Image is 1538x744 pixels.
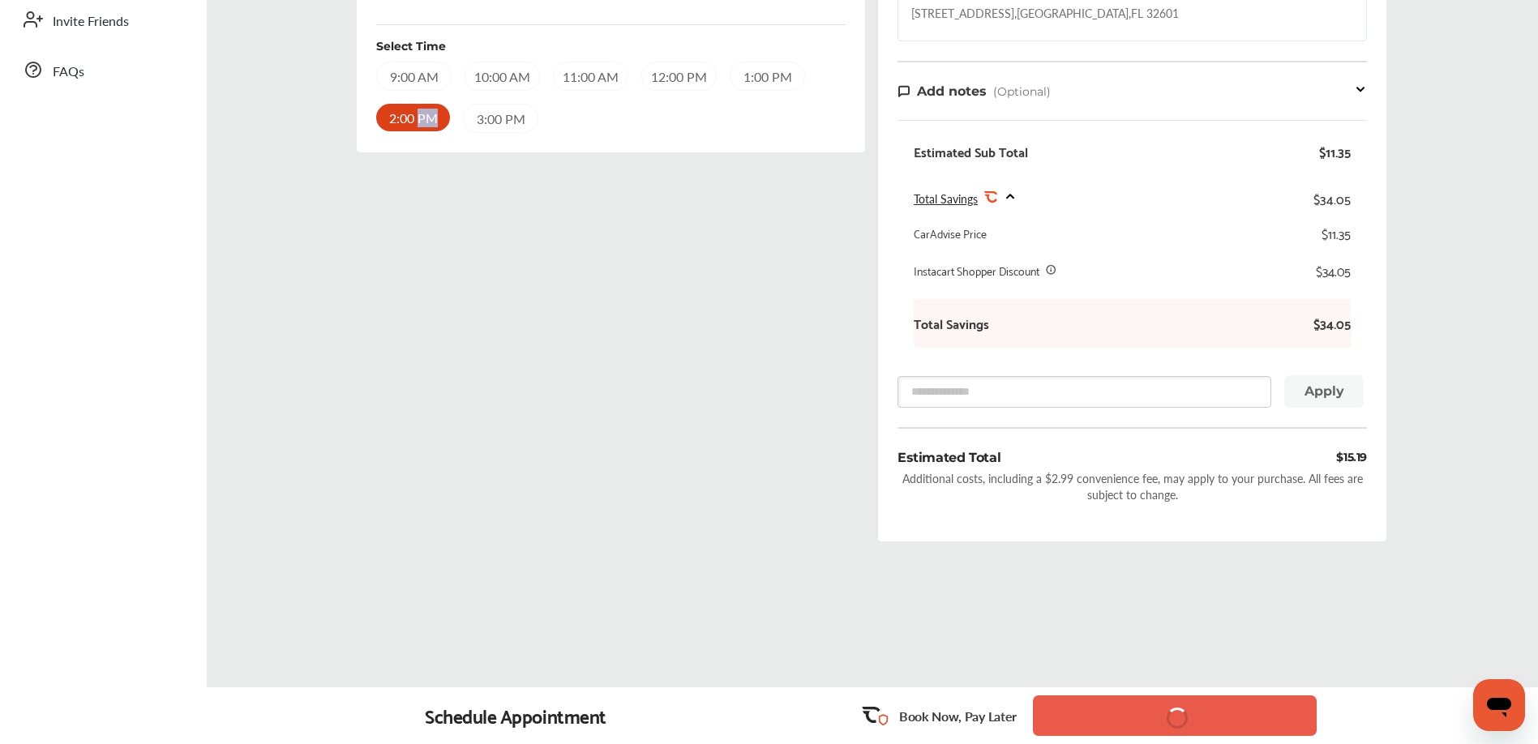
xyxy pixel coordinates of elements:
[1302,315,1351,331] b: $34.05
[463,104,538,133] div: 3:00 PM
[914,263,1039,279] div: Instacart Shopper Discount
[1313,187,1351,209] div: $34.05
[993,84,1051,99] span: (Optional)
[899,707,1017,725] p: Book Now, Pay Later
[730,62,805,91] div: 1:00 PM
[914,190,978,207] span: Total Savings
[376,104,450,131] div: 2:00 PM
[1319,143,1351,160] div: $11.35
[898,470,1367,502] div: Additional costs, including a $2.99 convenience fee, may apply to your purchase. All fees are sub...
[425,704,606,727] div: Schedule Appointment
[898,84,910,98] img: note-icon.db9493fa.svg
[553,62,628,91] div: 11:00 AM
[1336,448,1367,467] div: $15.19
[914,315,989,331] b: Total Savings
[1033,695,1317,736] button: Save Date and Time
[53,62,84,83] span: FAQs
[917,83,987,99] span: Add notes
[53,11,129,32] span: Invite Friends
[1473,679,1525,731] iframe: Button to launch messaging window
[15,49,191,91] a: FAQs
[376,62,452,91] div: 9:00 AM
[1322,225,1351,242] div: $11.35
[914,225,987,242] div: CarAdvise Price
[641,62,717,91] div: 12:00 PM
[914,143,1028,160] div: Estimated Sub Total
[1316,263,1351,279] div: $34.05
[376,38,446,54] div: Select Time
[911,5,1179,21] div: [STREET_ADDRESS] , [GEOGRAPHIC_DATA] , FL 32601
[465,62,540,91] div: 10:00 AM
[898,448,1000,467] div: Estimated Total
[1284,375,1364,408] button: Apply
